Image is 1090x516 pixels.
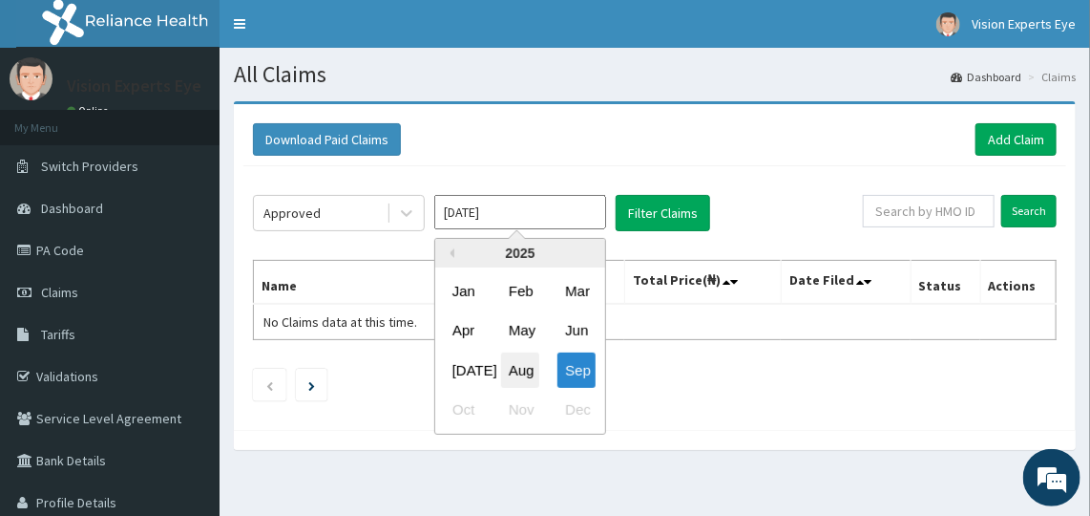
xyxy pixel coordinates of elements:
[445,248,454,258] button: Previous Year
[1023,69,1076,85] li: Claims
[557,353,596,388] div: Choose September 2025
[435,271,605,430] div: month 2025-09
[501,353,539,388] div: Choose August 2025
[41,200,103,217] span: Dashboard
[501,273,539,309] div: Choose February 2025
[972,15,1076,32] span: Vision Experts Eye
[10,57,52,100] img: User Image
[863,195,995,227] input: Search by HMO ID
[781,261,911,305] th: Date Filed
[41,284,78,301] span: Claims
[35,96,77,143] img: d_794563401_company_1708531726252_794563401
[557,313,596,349] div: Choose June 2025
[67,77,201,95] p: Vision Experts Eye
[111,143,263,336] span: We're online!
[434,195,606,229] input: Select Month and Year
[435,239,605,268] div: 2025
[445,313,483,349] div: Choose April 2025
[234,62,1076,87] h1: All Claims
[10,327,364,394] textarea: Type your message and hit 'Enter'
[254,261,456,305] th: Name
[936,12,960,36] img: User Image
[975,123,1057,156] a: Add Claim
[616,195,710,231] button: Filter Claims
[265,376,274,394] a: Previous page
[911,261,980,305] th: Status
[445,273,483,309] div: Choose January 2025
[980,261,1056,305] th: Actions
[445,353,483,388] div: Choose July 2025
[67,104,113,118] a: Online
[263,313,417,331] span: No Claims data at this time.
[557,273,596,309] div: Choose March 2025
[1001,195,1057,227] input: Search
[41,158,138,175] span: Switch Providers
[99,107,321,132] div: Chat with us now
[308,376,315,394] a: Next page
[263,204,321,223] div: Approved
[313,10,359,55] div: Minimize live chat window
[253,123,401,156] button: Download Paid Claims
[951,69,1021,85] a: Dashboard
[41,326,75,343] span: Tariffs
[501,313,539,349] div: Choose May 2025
